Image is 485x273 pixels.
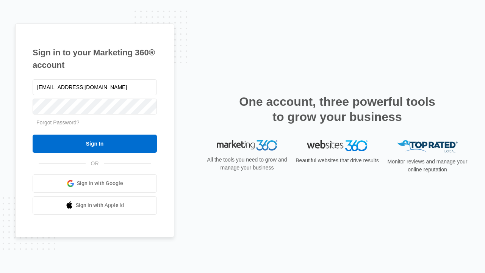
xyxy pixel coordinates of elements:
[86,160,104,168] span: OR
[33,46,157,71] h1: Sign in to your Marketing 360® account
[33,79,157,95] input: Email
[397,140,458,153] img: Top Rated Local
[77,179,123,187] span: Sign in with Google
[237,94,438,124] h2: One account, three powerful tools to grow your business
[307,140,368,151] img: Websites 360
[76,201,124,209] span: Sign in with Apple Id
[36,119,80,126] a: Forgot Password?
[385,158,470,174] p: Monitor reviews and manage your online reputation
[217,140,277,151] img: Marketing 360
[33,196,157,215] a: Sign in with Apple Id
[205,156,289,172] p: All the tools you need to grow and manage your business
[33,135,157,153] input: Sign In
[295,157,380,165] p: Beautiful websites that drive results
[33,174,157,193] a: Sign in with Google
